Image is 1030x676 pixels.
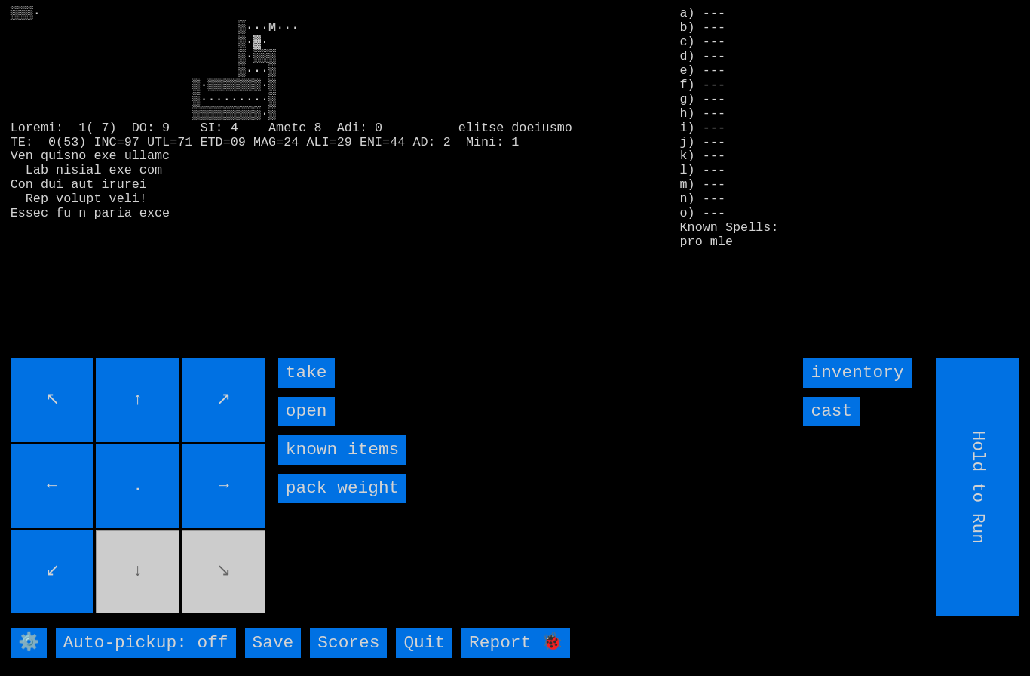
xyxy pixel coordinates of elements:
input: known items [278,435,406,465]
larn: ▒▒▒· ▒··· ··· ▒·▓· ▒·▒▒▒ ▒···▒ ▒·▒▒▒▒▒▒▒·▒ ▒·········▒ ▒▒▒▒▒▒▒▒▒·▒ Loremi: 1( 7) DO: 9 SI: 4 Amet... [11,7,660,345]
input: Report 🐞 [461,628,570,658]
input: ↗ [182,358,265,442]
input: ⚙️ [11,628,47,658]
input: inventory [803,358,911,388]
input: ↙ [11,530,94,614]
input: ↑ [96,358,179,442]
input: Hold to Run [937,358,1020,616]
input: → [182,444,265,528]
input: Quit [396,628,452,658]
input: cast [803,397,860,426]
input: . [96,444,179,528]
input: Scores [310,628,387,658]
input: open [278,397,335,426]
input: Save [245,628,302,658]
input: ↖ [11,358,94,442]
input: Auto-pickup: off [56,628,236,658]
stats: a) --- b) --- c) --- d) --- e) --- f) --- g) --- h) --- i) --- j) --- k) --- l) --- m) --- n) ---... [680,7,1020,210]
input: pack weight [278,474,406,503]
input: take [278,358,335,388]
font: M [268,20,276,35]
input: ← [11,444,94,528]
